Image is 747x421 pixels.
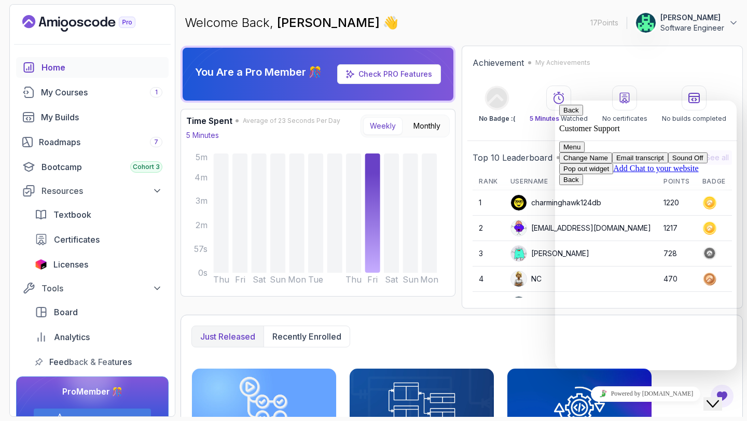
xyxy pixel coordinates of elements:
[54,306,78,318] span: Board
[530,115,588,123] p: Watched
[16,107,169,128] a: builds
[35,259,47,270] img: jetbrains icon
[535,59,590,67] p: My Achievements
[41,61,162,74] div: Home
[53,208,91,221] span: Textbook
[660,23,724,33] p: Software Engineer
[381,12,402,34] span: 👋
[29,327,169,347] a: analytics
[272,330,341,343] p: Recently enrolled
[29,204,169,225] a: textbook
[473,57,524,69] h2: Achievement
[473,266,504,292] td: 4
[154,138,158,146] span: 7
[385,274,398,285] tspan: Sat
[54,233,100,246] span: Certificates
[41,185,162,197] div: Resources
[185,15,398,31] p: Welcome Back,
[186,115,232,127] h3: Time Spent
[636,13,656,33] img: user profile image
[308,274,323,285] tspan: Tue
[510,245,589,262] div: [PERSON_NAME]
[277,15,383,30] span: [PERSON_NAME]
[703,380,737,411] iframe: chat widget
[41,282,162,294] div: Tools
[16,181,169,200] button: Resources
[39,136,162,148] div: Roadmaps
[41,111,162,123] div: My Builds
[196,152,208,162] tspan: 5m
[29,229,169,250] a: certificates
[590,18,618,28] p: 17 Points
[195,172,208,183] tspan: 4m
[635,12,739,33] button: user profile image[PERSON_NAME]Software Engineer
[660,12,724,23] p: [PERSON_NAME]
[337,64,441,84] a: Check PRO Features
[29,254,169,275] a: licenses
[511,297,527,312] img: user profile image
[510,296,569,313] div: Apply5489
[200,330,255,343] p: Just released
[235,274,245,285] tspan: Fri
[555,101,737,370] iframe: chat widget
[253,274,266,285] tspan: Sat
[288,274,306,285] tspan: Mon
[41,161,162,173] div: Bootcamp
[264,326,350,347] button: Recently enrolled
[367,274,378,285] tspan: Fri
[41,86,162,99] div: My Courses
[511,246,527,261] img: default monster avatar
[198,268,208,278] tspan: 0s
[133,163,160,171] span: Cohort 3
[473,151,552,164] h2: Top 10 Leaderboard
[243,117,340,125] span: Average of 23 Seconds Per Day
[473,190,504,216] td: 1
[473,241,504,266] td: 3
[49,356,132,368] span: Feedback & Features
[16,279,169,298] button: Tools
[511,195,527,210] img: user profile image
[16,57,169,78] a: home
[504,173,657,190] th: Username
[363,117,403,135] button: Weekly
[473,292,504,317] td: 5
[407,117,447,135] button: Monthly
[196,195,208,206] tspan: 3m
[510,194,601,211] div: charminghawk124db
[511,220,527,236] img: default monster avatar
[16,157,169,177] a: bootcamp
[186,130,219,141] p: 5 Minutes
[196,220,208,230] tspan: 2m
[213,274,229,285] tspan: Thu
[16,82,169,103] a: courses
[358,69,432,78] a: Check PRO Features
[420,274,438,285] tspan: Mon
[155,88,158,96] span: 1
[555,382,737,405] iframe: chat widget
[53,258,88,271] span: Licenses
[29,352,169,372] a: feedback
[16,132,169,152] a: roadmaps
[530,115,559,122] span: 5 Minutes
[510,220,651,236] div: [EMAIL_ADDRESS][DOMAIN_NAME]
[345,274,362,285] tspan: Thu
[194,244,208,254] tspan: 57s
[192,326,264,347] button: Just released
[54,331,90,343] span: Analytics
[479,115,515,123] p: No Badge :(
